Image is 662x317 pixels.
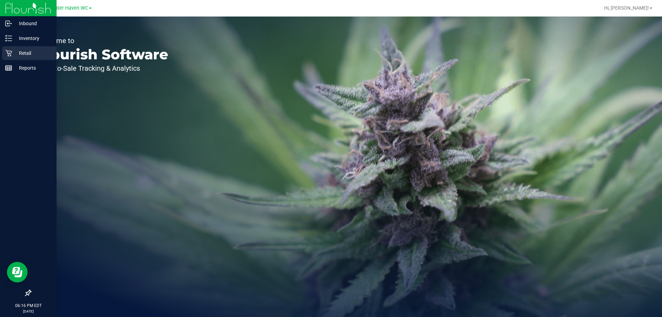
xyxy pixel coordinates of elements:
[604,5,649,11] span: Hi, [PERSON_NAME]!
[12,34,53,42] p: Inventory
[5,65,12,71] inline-svg: Reports
[49,5,88,11] span: Winter Haven WC
[5,35,12,42] inline-svg: Inventory
[37,48,168,61] p: Flourish Software
[12,64,53,72] p: Reports
[37,65,168,72] p: Seed-to-Sale Tracking & Analytics
[12,49,53,57] p: Retail
[7,262,28,283] iframe: Resource center
[5,50,12,57] inline-svg: Retail
[12,19,53,28] p: Inbound
[5,20,12,27] inline-svg: Inbound
[3,309,53,314] p: [DATE]
[3,303,53,309] p: 06:16 PM EDT
[37,37,168,44] p: Welcome to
